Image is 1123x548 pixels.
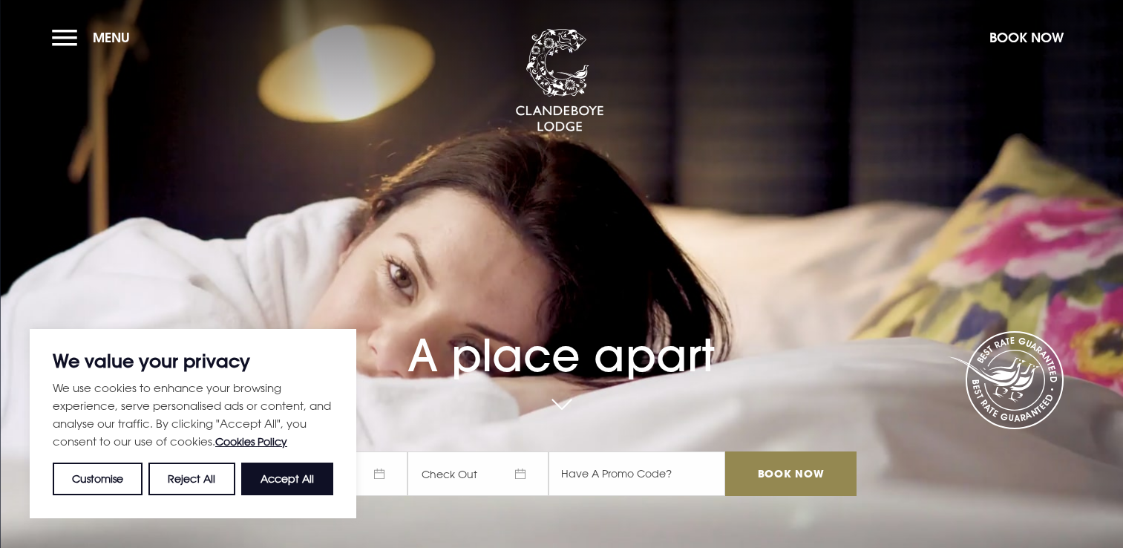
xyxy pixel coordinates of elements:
[53,352,333,370] p: We value your privacy
[266,296,856,382] h1: A place apart
[215,435,287,448] a: Cookies Policy
[52,22,137,53] button: Menu
[515,29,604,133] img: Clandeboye Lodge
[982,22,1071,53] button: Book Now
[549,451,725,496] input: Have A Promo Code?
[53,379,333,451] p: We use cookies to enhance your browsing experience, serve personalised ads or content, and analys...
[241,463,333,495] button: Accept All
[148,463,235,495] button: Reject All
[30,329,356,518] div: We value your privacy
[725,451,856,496] input: Book Now
[407,451,549,496] span: Check Out
[53,463,143,495] button: Customise
[93,29,130,46] span: Menu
